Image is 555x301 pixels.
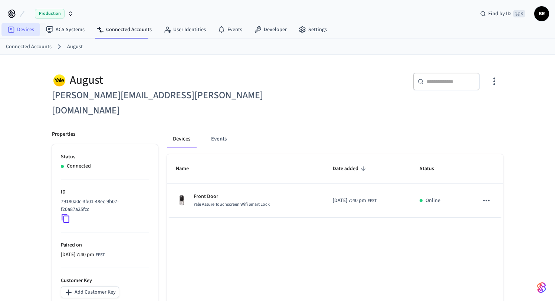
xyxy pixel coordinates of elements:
[61,241,149,249] p: Paired on
[167,130,196,148] button: Devices
[61,188,149,196] p: ID
[61,287,119,298] button: Add Customer Key
[534,6,549,21] button: BR
[91,23,158,36] a: Connected Accounts
[35,9,65,19] span: Production
[61,251,105,259] div: Europe/Kiev
[176,195,188,206] img: Yale Assure Touchscreen Wifi Smart Lock, Satin Nickel, Front
[194,193,270,201] p: Front Door
[67,43,83,51] a: August
[52,73,67,88] img: Yale Logo, Square
[61,153,149,161] p: Status
[52,73,273,88] div: August
[96,252,105,258] span: EEST
[158,23,212,36] a: User Identities
[40,23,91,36] a: ACS Systems
[194,201,270,208] span: Yale Assure Touchscreen Wifi Smart Lock
[52,88,273,118] h6: [PERSON_NAME][EMAIL_ADDRESS][PERSON_NAME][DOMAIN_NAME]
[61,277,149,285] p: Customer Key
[293,23,333,36] a: Settings
[67,162,91,170] p: Connected
[333,163,368,175] span: Date added
[333,197,366,205] span: [DATE] 7:40 pm
[167,154,503,218] table: sticky table
[535,7,548,20] span: BR
[426,197,440,205] p: Online
[513,10,525,17] span: ⌘ K
[212,23,248,36] a: Events
[248,23,293,36] a: Developer
[420,163,444,175] span: Status
[61,251,94,259] span: [DATE] 7:40 pm
[52,130,75,138] p: Properties
[488,10,511,17] span: Find by ID
[474,7,531,20] div: Find by ID⌘ K
[537,282,546,294] img: SeamLogoGradient.69752ec5.svg
[6,43,52,51] a: Connected Accounts
[205,130,233,148] button: Events
[176,163,198,175] span: Name
[368,198,377,204] span: EEST
[167,130,503,148] div: connected account tabs
[61,198,146,214] p: 79180a0c-3b01-48ec-9b07-f20a87a25fcc
[333,197,377,205] div: Europe/Kiev
[1,23,40,36] a: Devices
